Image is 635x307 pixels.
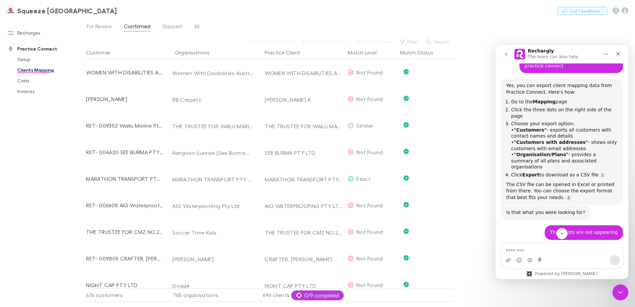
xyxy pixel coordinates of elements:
[265,193,342,219] div: AIG WATERPROOFING PTY LTD
[87,23,112,32] span: For Review
[172,96,253,103] div: RB Carpets
[265,246,342,272] div: CRAFTER, [PERSON_NAME]
[298,38,350,46] button: Skip0 organisations
[348,46,385,59] button: Match Level
[404,149,409,154] svg: Confirmed
[1,44,90,54] a: Practice Connect
[404,255,409,260] svg: Confirmed
[175,46,218,59] button: Organisations
[356,122,373,129] span: Similar
[11,86,90,97] a: Invoices
[404,202,409,207] svg: Confirmed
[86,272,163,298] div: NIGHT CAP PTY LTD
[612,284,628,300] iframe: Intercom live chat
[86,139,163,165] div: RET- 004620 SEE BURMA PTY LTD
[11,75,90,86] a: Costs
[17,7,117,15] h3: Squeeze [GEOGRAPHIC_DATA]
[162,23,182,32] span: Skipped
[172,229,253,236] div: Soccer Time Kids
[265,46,308,59] button: Practice Client
[423,38,453,46] button: Search
[404,175,409,181] svg: Confirmed
[356,149,383,155] span: Not Found
[86,288,166,302] div: 676 customers
[86,245,163,272] div: RET- 009805 CRAFTER, [PERSON_NAME]
[124,23,150,32] span: Confirmed
[172,70,253,76] div: Women With Disabilities Australia Inc
[255,288,345,302] div: 696 clients
[397,38,422,46] button: Filter
[172,176,253,183] div: MARATHON TRANSPORT PTY LTD
[356,202,383,208] span: Not Found
[194,23,199,32] span: All
[86,59,163,86] div: WOMEN WITH DISABILITIES AUSTRALIA INC
[496,45,628,279] iframe: Intercom live chat
[172,203,253,209] div: AIG Waterproofing Pty Ltd
[265,140,342,166] div: SEE BURMA PTY LTD
[265,219,342,246] div: THE TRUSTEE FOR CMZ NO.2 FAMILY TRUST
[404,229,409,234] svg: Confirmed
[86,86,163,112] div: [PERSON_NAME]
[7,7,15,15] img: Squeeze North Sydney's Logo
[86,192,163,219] div: RET- 006608 AIG Waterproofing Pty Ltd
[11,65,90,75] a: Clients Mapping
[166,288,255,302] div: 765 organisations
[172,282,253,289] div: Dodge
[265,60,342,86] div: WOMEN WITH DISABILITIES AUSTRALIA INC
[247,38,298,46] button: Confirm0 matches
[356,69,383,75] span: Not Found
[11,54,90,65] a: Setup
[356,229,383,235] span: Not Found
[172,150,253,156] div: Rangoon Sunrise (See Burma Pty Ltd)
[265,166,342,193] div: MARATHON TRANSPORT PTY LTD
[404,282,409,287] svg: Confirmed
[86,112,163,139] div: RET- 009352 Wailu Marine Pty Ltd ATF Wailu Marine Trust
[172,123,253,130] div: THE TRUSTEE FOR WAILU MARINE TRUST
[86,46,119,59] button: Customer
[265,113,342,140] div: THE TRUSTEE FOR WAILU MARINE TRUST
[400,46,441,59] button: Match Status
[404,69,409,74] svg: Confirmed
[404,122,409,128] svg: Confirmed
[265,86,342,113] div: [PERSON_NAME] A
[558,7,607,15] button: Got Feedback?
[86,165,163,192] div: MARATHON TRANSPORT PTY LTD
[265,272,342,299] div: NIGHT CAP PTY LTD
[356,96,383,102] span: Not Found
[172,256,253,262] div: [PERSON_NAME]
[404,96,409,101] svg: Confirmed
[356,255,383,261] span: Not Found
